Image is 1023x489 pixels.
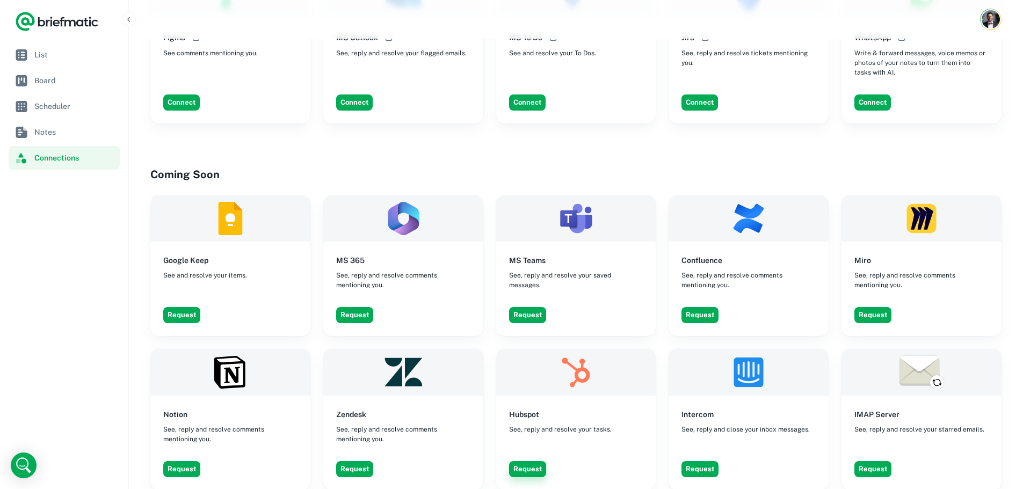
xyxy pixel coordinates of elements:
[9,43,120,67] a: List
[854,254,871,266] h6: Miro
[336,307,373,323] button: Request
[496,195,656,242] img: MS Teams
[841,349,1002,396] img: IMAP Server
[163,271,247,280] span: See and resolve your items.
[980,9,1002,30] button: Account button
[681,94,718,111] button: Connect
[163,425,298,444] span: See, reply and resolve comments mentioning you.
[496,349,656,396] img: Hubspot
[150,195,310,242] img: Google Keep
[163,408,187,420] h6: Notion
[669,349,829,396] img: Intercom
[982,10,1000,28] img: Cédric GAREL
[150,349,310,396] img: Notion
[163,94,200,111] button: Connect
[336,94,373,111] button: Connect
[509,425,612,434] span: See, reply and resolve your tasks.
[336,48,467,58] span: See, reply and resolve your flagged emails.
[681,425,810,434] span: See, reply and close your inbox messages.
[9,146,120,170] a: Connections
[681,461,719,477] button: Request
[854,271,989,290] span: See, reply and resolve comments mentioning you.
[854,94,891,111] button: Connect
[681,271,816,290] span: See, reply and resolve comments mentioning you.
[163,254,208,266] h6: Google Keep
[509,48,596,58] span: See and resolve your To Dos.
[854,408,899,420] h6: IMAP Server
[34,126,115,138] span: Notes
[336,461,373,477] button: Request
[509,94,546,111] button: Connect
[323,195,483,242] img: MS 365
[509,271,643,290] span: See, reply and resolve your saved messages.
[11,452,37,478] div: Open Intercom Messenger
[854,48,989,77] span: Write & forward messages, voice memos or photos of your notes to turn them into tasks with AI.
[681,48,816,68] span: See, reply and resolve tickets mentioning you.
[150,166,1002,183] h4: Coming Soon
[15,11,99,32] a: Logo
[509,254,546,266] h6: MS Teams
[681,307,719,323] button: Request
[509,307,546,323] button: Request
[509,408,539,420] h6: Hubspot
[336,271,470,290] span: See, reply and resolve comments mentioning you.
[9,94,120,118] a: Scheduler
[681,254,722,266] h6: Confluence
[841,195,1002,242] img: Miro
[854,307,891,323] button: Request
[163,307,200,323] button: Request
[9,69,120,92] a: Board
[336,254,365,266] h6: MS 365
[336,408,366,420] h6: Zendesk
[34,100,115,112] span: Scheduler
[854,425,984,434] span: See, reply and resolve your starred emails.
[509,461,546,477] button: Request
[323,349,483,396] img: Zendesk
[854,461,891,477] button: Request
[34,152,115,164] span: Connections
[336,425,470,444] span: See, reply and resolve comments mentioning you.
[163,461,200,477] button: Request
[681,408,714,420] h6: Intercom
[34,49,115,61] span: List
[163,48,258,58] span: See comments mentioning you.
[9,120,120,144] a: Notes
[34,75,115,86] span: Board
[669,195,829,242] img: Confluence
